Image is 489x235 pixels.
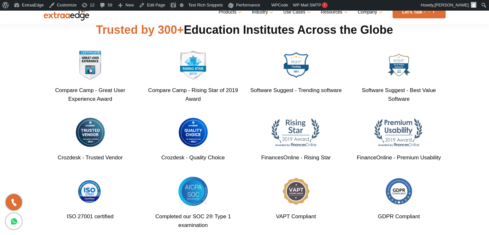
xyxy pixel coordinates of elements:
p: FinanceOnline - Premium Usability [352,153,446,162]
p: Software Suggest - Trending software [249,86,343,95]
span: Trusted by 300+ [96,23,184,36]
p: ISO 27001 certified [44,212,137,221]
p: Completed our SOC 2® Type 1 examination [147,212,240,230]
p: Compare Camp - Great User Experience Award [44,86,137,103]
p: Software Suggest - Best Value Software [352,86,446,103]
p: Crozdesk - Quality Choice [147,153,240,162]
span: [PERSON_NAME] [434,3,469,7]
h2: Education Institutes Across the Globe [44,22,446,38]
a: Company [358,7,381,17]
a: Products [219,7,240,17]
a: Resources [321,7,347,17]
span: ! [322,2,328,8]
p: Crozdesk - Trusted Vendor [44,153,137,162]
p: GDPR Compliant [352,212,446,221]
a: Use Cases [283,7,309,17]
p: Compare Camp - Rising Star of 2019 Award [147,86,240,103]
a: Industry [252,7,272,17]
p: VAPT Compliant [249,212,343,221]
a: Let’s Talk [393,6,446,18]
p: FinancesOnline - Rising Star [249,153,343,162]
